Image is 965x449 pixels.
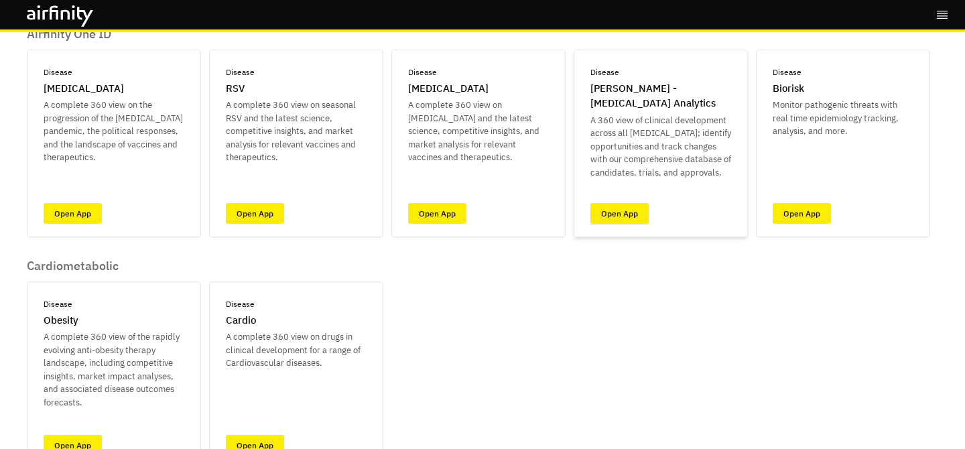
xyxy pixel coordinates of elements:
[226,203,284,224] a: Open App
[226,298,255,310] p: Disease
[44,203,102,224] a: Open App
[226,313,256,328] p: Cardio
[44,313,78,328] p: Obesity
[408,66,437,78] p: Disease
[408,203,466,224] a: Open App
[408,81,489,97] p: [MEDICAL_DATA]
[226,81,245,97] p: RSV
[44,66,72,78] p: Disease
[773,99,913,138] p: Monitor pathogenic threats with real time epidemiology tracking, analysis, and more.
[226,99,367,164] p: A complete 360 view on seasonal RSV and the latest science, competitive insights, and market anal...
[44,298,72,310] p: Disease
[27,259,383,273] p: Cardiometabolic
[408,99,549,164] p: A complete 360 view on [MEDICAL_DATA] and the latest science, competitive insights, and market an...
[27,27,930,42] p: Airfinity One ID
[590,203,649,224] a: Open App
[226,66,255,78] p: Disease
[590,114,731,180] p: A 360 view of clinical development across all [MEDICAL_DATA]; identify opportunities and track ch...
[226,330,367,370] p: A complete 360 view on drugs in clinical development for a range of Cardiovascular diseases.
[773,203,831,224] a: Open App
[773,66,801,78] p: Disease
[773,81,804,97] p: Biorisk
[590,81,731,111] p: [PERSON_NAME] - [MEDICAL_DATA] Analytics
[44,81,124,97] p: [MEDICAL_DATA]
[590,66,619,78] p: Disease
[44,330,184,409] p: A complete 360 view of the rapidly evolving anti-obesity therapy landscape, including competitive...
[44,99,184,164] p: A complete 360 view on the progression of the [MEDICAL_DATA] pandemic, the political responses, a...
